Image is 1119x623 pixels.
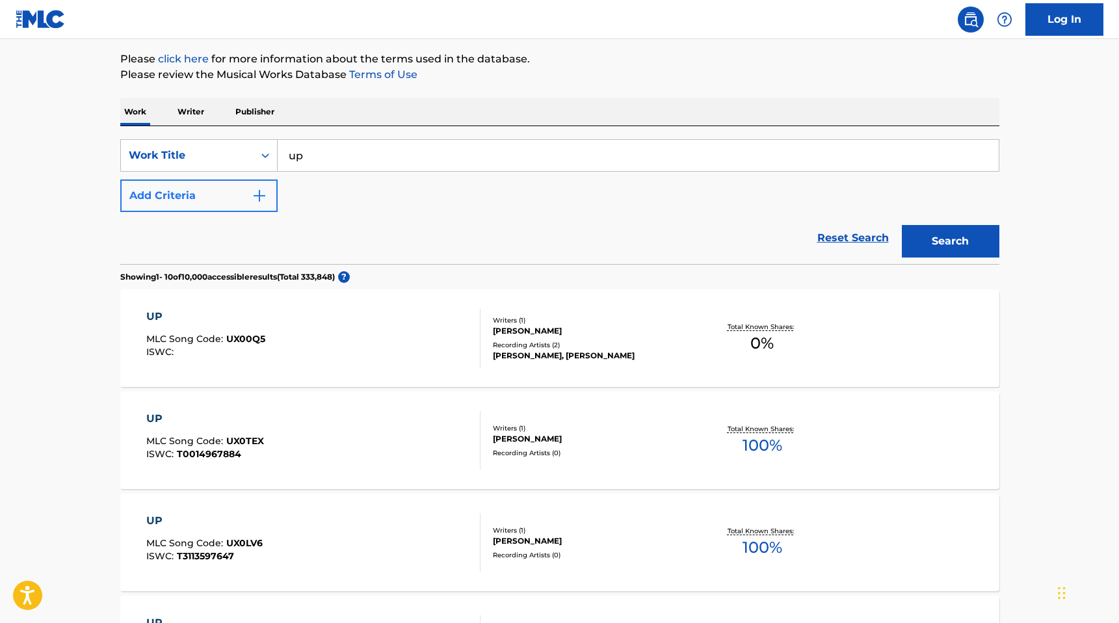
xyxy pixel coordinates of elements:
[226,333,265,345] span: UX00Q5
[120,139,999,264] form: Search Form
[158,53,209,65] a: click here
[146,513,263,529] div: UP
[174,98,208,126] p: Writer
[493,448,689,458] div: Recording Artists ( 0 )
[493,525,689,535] div: Writers ( 1 )
[493,423,689,433] div: Writers ( 1 )
[120,289,999,387] a: UPMLC Song Code:UX00Q5ISWC:Writers (1)[PERSON_NAME]Recording Artists (2)[PERSON_NAME], [PERSON_NA...
[811,224,895,252] a: Reset Search
[743,434,782,457] span: 100 %
[146,309,265,325] div: UP
[493,350,689,362] div: [PERSON_NAME], [PERSON_NAME]
[493,325,689,337] div: [PERSON_NAME]
[493,550,689,560] div: Recording Artists ( 0 )
[120,494,999,591] a: UPMLC Song Code:UX0LV6ISWC:T3113597647Writers (1)[PERSON_NAME]Recording Artists (0)Total Known Sh...
[120,98,150,126] p: Work
[146,411,264,427] div: UP
[963,12,979,27] img: search
[750,332,774,355] span: 0 %
[120,179,278,212] button: Add Criteria
[493,340,689,350] div: Recording Artists ( 2 )
[493,433,689,445] div: [PERSON_NAME]
[146,448,177,460] span: ISWC :
[252,188,267,204] img: 9d2ae6d4665cec9f34b9.svg
[120,67,999,83] p: Please review the Musical Works Database
[226,435,264,447] span: UX0TEX
[1058,574,1066,613] div: Drag
[997,12,1012,27] img: help
[226,537,263,549] span: UX0LV6
[728,322,797,332] p: Total Known Shares:
[1025,3,1103,36] a: Log In
[146,550,177,562] span: ISWC :
[146,435,226,447] span: MLC Song Code :
[177,550,234,562] span: T3113597647
[958,7,984,33] a: Public Search
[146,333,226,345] span: MLC Song Code :
[338,271,350,283] span: ?
[120,51,999,67] p: Please for more information about the terms used in the database.
[992,7,1018,33] div: Help
[120,271,335,283] p: Showing 1 - 10 of 10,000 accessible results (Total 333,848 )
[146,346,177,358] span: ISWC :
[728,526,797,536] p: Total Known Shares:
[902,225,999,258] button: Search
[743,536,782,559] span: 100 %
[129,148,246,163] div: Work Title
[16,10,66,29] img: MLC Logo
[728,424,797,434] p: Total Known Shares:
[1054,561,1119,623] iframe: Chat Widget
[493,315,689,325] div: Writers ( 1 )
[493,535,689,547] div: [PERSON_NAME]
[177,448,241,460] span: T0014967884
[120,391,999,489] a: UPMLC Song Code:UX0TEXISWC:T0014967884Writers (1)[PERSON_NAME]Recording Artists (0)Total Known Sh...
[146,537,226,549] span: MLC Song Code :
[347,68,417,81] a: Terms of Use
[231,98,278,126] p: Publisher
